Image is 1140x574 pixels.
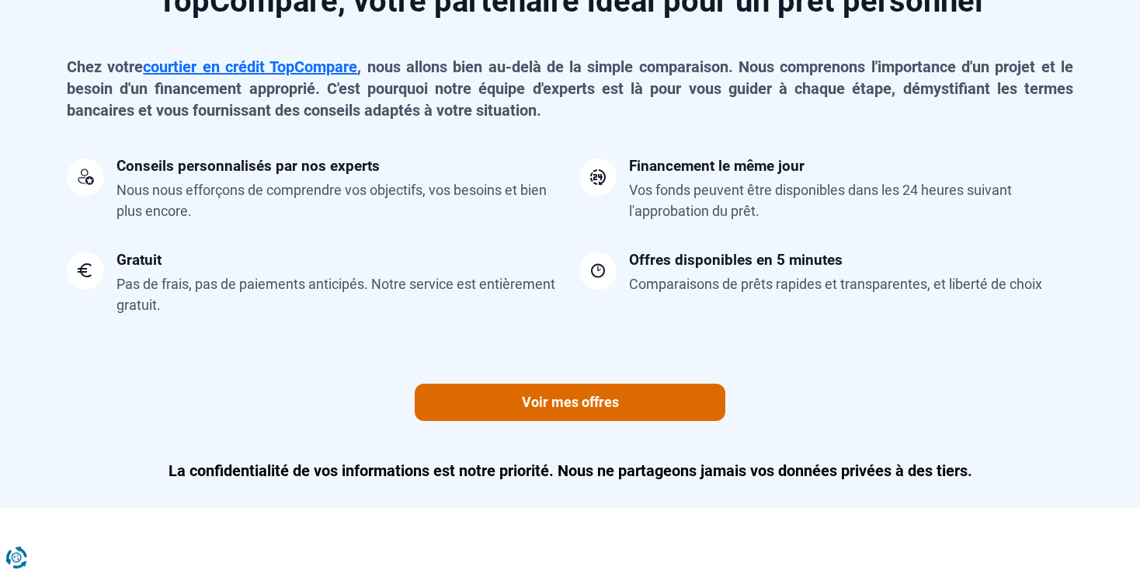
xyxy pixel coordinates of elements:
div: Pas de frais, pas de paiements anticipés. Notre service est entièrement gratuit. [116,273,561,315]
a: Voir mes offres [415,384,725,421]
div: Comparaisons de prêts rapides et transparentes, et liberté de choix [629,273,1042,294]
div: Offres disponibles en 5 minutes [629,252,843,267]
p: La confidentialité de vos informations est notre priorité. Nous ne partageons jamais vos données ... [67,460,1073,482]
p: Chez votre , nous allons bien au-delà de la simple comparaison. Nous comprenons l'importance d'un... [67,56,1073,121]
div: Nous nous efforçons de comprendre vos objectifs, vos besoins et bien plus encore. [116,179,561,221]
div: Vos fonds peuvent être disponibles dans les 24 heures suivant l'approbation du prêt. [629,179,1073,221]
div: Gratuit [116,252,162,267]
a: courtier en crédit TopCompare [143,57,357,76]
div: Conseils personnalisés par nos experts [116,158,380,173]
div: Financement le même jour [629,158,805,173]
